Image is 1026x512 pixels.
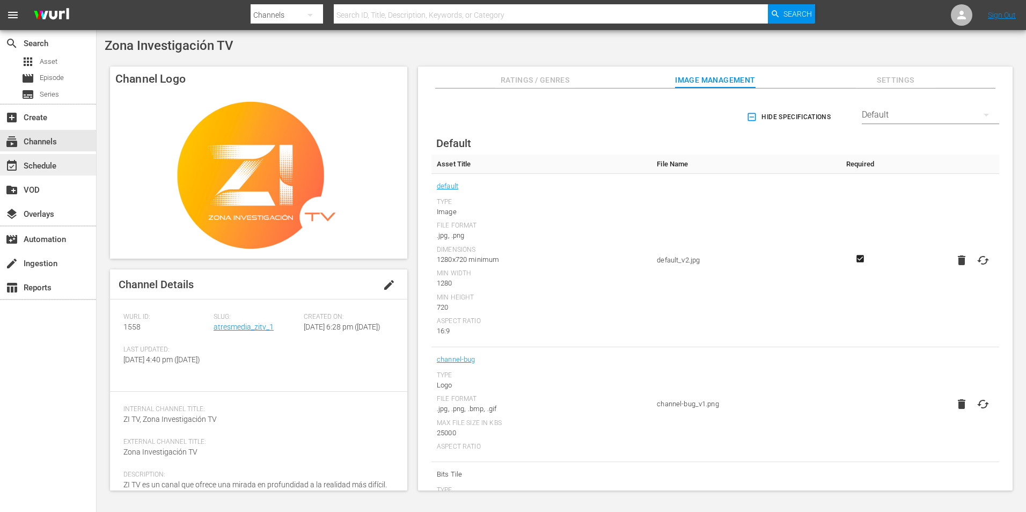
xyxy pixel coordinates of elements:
[436,137,471,150] span: Default
[123,438,389,447] span: External Channel Title:
[214,323,274,331] a: atresmedia_zitv_1
[651,174,837,347] td: default_v2.jpg
[437,486,646,495] div: Type
[437,269,646,278] div: Min Width
[304,313,389,321] span: Created On:
[988,11,1016,19] a: Sign Out
[5,159,18,172] span: Schedule
[5,184,18,196] span: VOD
[437,254,646,265] div: 1280x720 minimum
[862,100,999,130] div: Default
[651,155,837,174] th: File Name
[437,395,646,404] div: File Format
[123,346,208,354] span: Last Updated:
[5,257,18,270] span: Ingestion
[214,313,298,321] span: Slug:
[749,112,831,123] span: Hide Specifications
[40,72,64,83] span: Episode
[437,198,646,207] div: Type
[837,155,883,174] th: Required
[123,313,208,321] span: Wurl ID:
[437,207,646,217] div: Image
[855,74,936,87] span: Settings
[437,230,646,241] div: .jpg, .png
[437,302,646,313] div: 720
[675,74,756,87] span: Image Management
[123,323,141,331] span: 1558
[40,89,59,100] span: Series
[383,279,395,291] span: edit
[123,355,200,364] span: [DATE] 4:40 pm ([DATE])
[304,323,380,331] span: [DATE] 6:28 pm ([DATE])
[26,3,77,28] img: ans4CAIJ8jUAAAAAAAAAAAAAAAAAAAAAAAAgQb4GAAAAAAAAAAAAAAAAAAAAAAAAJMjXAAAAAAAAAAAAAAAAAAAAAAAAgAT5G...
[437,404,646,414] div: .jpg, .png, .bmp, .gif
[651,347,837,462] td: channel-bug_v1.png
[854,254,867,264] svg: Required
[110,67,407,91] h4: Channel Logo
[123,405,389,414] span: Internal Channel Title:
[437,467,646,481] span: Bits Tile
[437,294,646,302] div: Min Height
[21,88,34,101] span: Series
[437,278,646,289] div: 1280
[437,222,646,230] div: File Format
[123,448,197,456] span: Zona Investigación TV
[744,102,835,132] button: Hide Specifications
[437,380,646,391] div: Logo
[5,208,18,221] span: Overlays
[437,317,646,326] div: Aspect Ratio
[376,272,402,298] button: edit
[5,111,18,124] span: Create
[21,55,34,68] span: Asset
[21,72,34,85] span: Episode
[5,233,18,246] span: Automation
[123,415,217,423] span: ZI TV, Zona Investigación TV
[495,74,575,87] span: Ratings / Genres
[437,353,475,367] a: channel-bug
[6,9,19,21] span: menu
[437,179,458,193] a: default
[437,246,646,254] div: Dimensions
[437,428,646,438] div: 25000
[123,471,389,479] span: Description:
[110,91,407,259] img: Zona Investigación TV
[437,419,646,428] div: Max File Size In Kbs
[437,443,646,451] div: Aspect Ratio
[40,56,57,67] span: Asset
[5,281,18,294] span: Reports
[5,135,18,148] span: Channels
[5,37,18,50] span: Search
[437,326,646,337] div: 16:9
[119,278,194,291] span: Channel Details
[768,4,815,24] button: Search
[431,155,651,174] th: Asset Title
[783,4,812,24] span: Search
[105,38,233,53] span: Zona Investigación TV
[437,371,646,380] div: Type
